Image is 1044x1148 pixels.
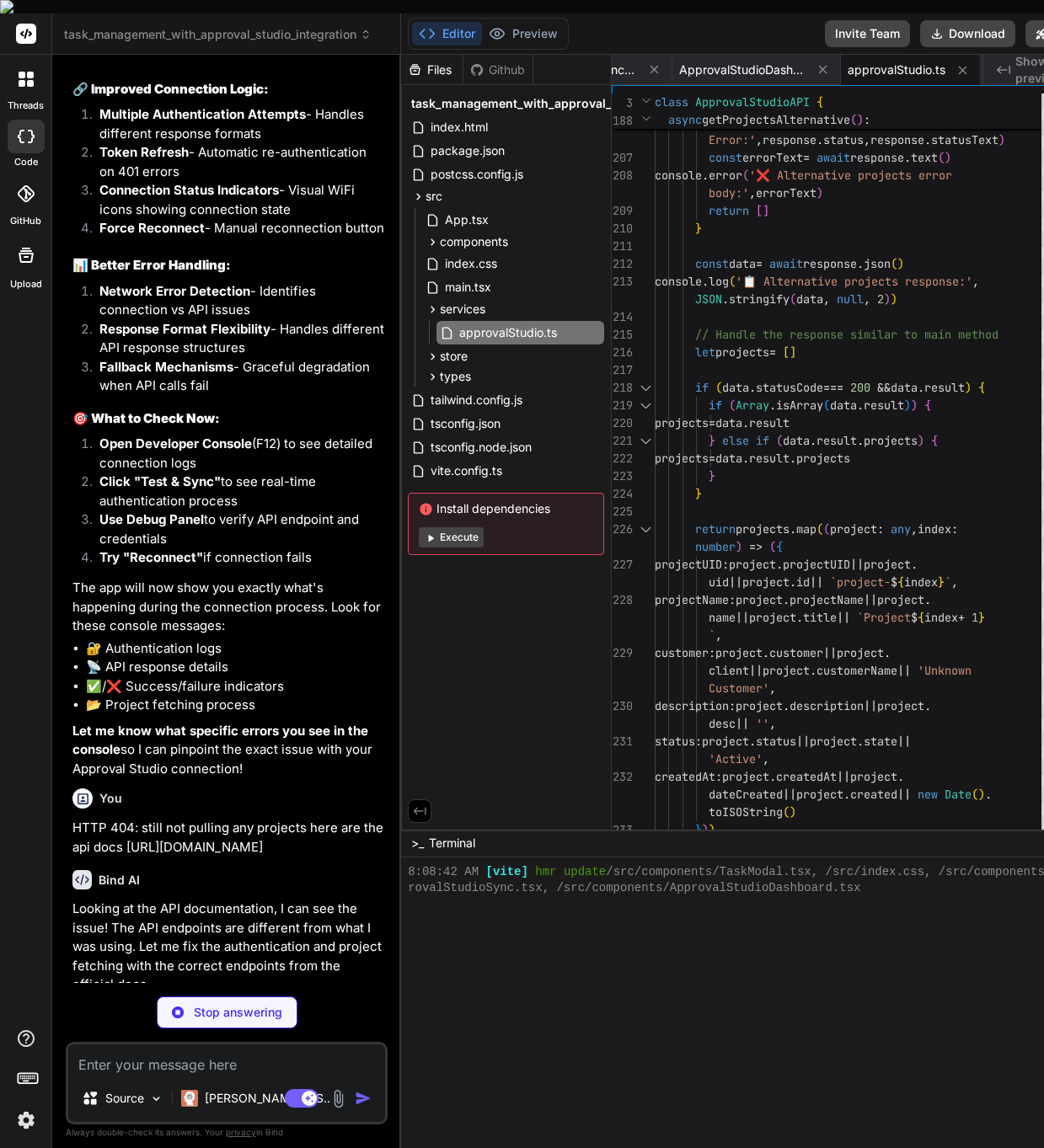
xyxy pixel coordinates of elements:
span: services [440,301,485,318]
span: `project- [830,574,891,590]
img: settings [12,1106,40,1135]
img: icon [355,1090,372,1107]
span: || [736,610,749,625]
span: projectUID [655,557,722,572]
li: - Handles different response formats [86,105,384,143]
span: project [763,663,810,678]
span: ) [904,398,911,413]
span: . [790,574,796,590]
span: : [877,521,884,537]
span: , [864,132,870,147]
span: src [426,188,442,205]
span: . [783,592,790,607]
span: index.html [429,117,490,137]
span: . [884,645,891,660]
span: . [769,398,776,413]
span: , [864,291,870,307]
span: else [722,433,749,448]
span: projects [796,451,850,466]
span: { [918,610,924,625]
span: projects [655,415,709,430]
span: error [709,168,742,183]
span: === [823,380,843,395]
span: project [742,574,790,590]
span: , [749,185,756,200]
span: ( [938,150,945,165]
div: 229 [612,644,633,662]
span: 3 [612,94,633,112]
span: . [918,380,924,395]
span: approvalStudio.ts [458,323,559,343]
span: result [749,415,790,430]
span: return [695,521,736,537]
span: Customer' [709,681,769,696]
button: Editor [412,22,482,45]
div: 230 [612,697,633,715]
span: log [709,274,729,289]
span: project [864,557,911,572]
span: = [709,415,715,430]
div: 227 [612,556,633,574]
div: 221 [612,432,633,450]
span: errorText [742,150,803,165]
li: ✅/❌ Success/failure indicators [86,677,384,697]
span: projects [864,433,918,448]
span: . [911,557,918,572]
strong: Token Refresh [99,144,189,160]
div: Click to collapse the range. [634,379,656,397]
span: => [749,539,763,554]
span: ( [729,274,736,289]
span: ) [998,132,1005,147]
span: 2 [877,291,884,307]
span: project [830,521,877,537]
span: ) [918,433,924,448]
span: tsconfig.node.json [429,437,533,457]
div: 212 [612,255,633,273]
span: response [763,132,816,147]
div: 214 [612,308,633,326]
span: || [749,663,763,678]
strong: 📊 Better Error Handling: [72,257,231,273]
span: projectName [655,592,729,607]
strong: Click "Test & Sync" [99,473,221,489]
span: body:' [709,185,749,200]
div: 226 [612,521,633,538]
div: 223 [612,467,633,485]
li: - Automatic re-authentication on 401 errors [86,143,384,181]
div: 207 [612,149,633,167]
span: let [695,344,715,360]
span: ) [891,291,897,307]
span: project [837,645,884,660]
span: , [951,574,958,590]
span: index.css [443,254,499,274]
strong: Open Developer Console [99,435,252,451]
span: . [857,433,864,448]
span: await [769,256,803,271]
span: . [857,398,864,413]
span: 200 [850,380,870,395]
span: ( [891,256,897,271]
span: 'Unknown [918,663,972,678]
span: . [790,451,796,466]
span: : [709,645,715,660]
span: $ [891,574,897,590]
span: || [729,574,742,590]
span: main.tsx [443,277,493,297]
span: ) [884,291,891,307]
li: - Identifies connection vs API issues [86,282,384,320]
span: tailwind.config.js [429,390,524,410]
label: GitHub [10,214,41,228]
strong: Force Reconnect [99,220,205,236]
span: = [709,451,715,466]
strong: Network Error Detection [99,283,250,299]
span: . [790,521,796,537]
span: ( [742,168,749,183]
span: ) [945,150,951,165]
span: . [904,150,911,165]
span: ` [709,627,715,643]
li: 📂 Project fetching process [86,696,384,715]
span: { [897,574,904,590]
span: response [850,150,904,165]
span: types [440,368,471,385]
span: } [938,574,945,590]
